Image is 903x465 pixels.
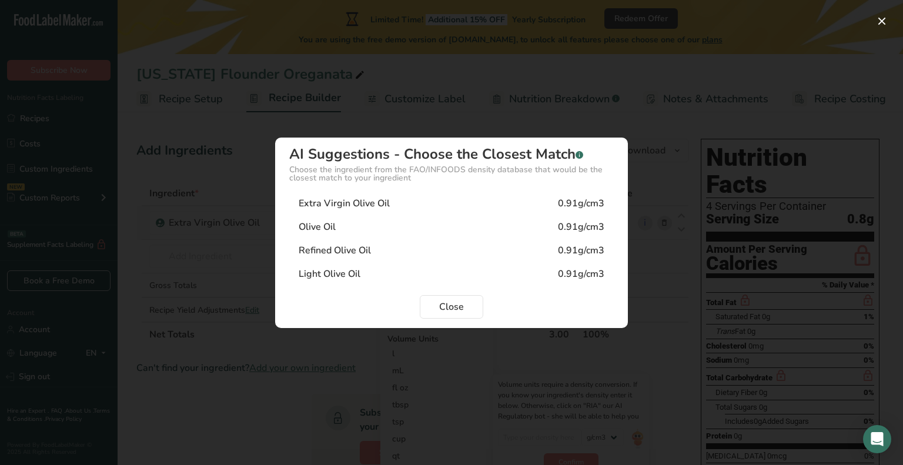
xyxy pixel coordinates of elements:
[439,300,464,314] span: Close
[299,220,336,234] div: Olive Oil
[299,267,360,281] div: Light Olive Oil
[299,243,371,257] div: Refined Olive Oil
[558,196,604,210] div: 0.91g/cm3
[299,196,390,210] div: Extra Virgin Olive Oil
[420,295,483,319] button: Close
[289,166,614,182] div: Choose the ingredient from the FAO/INFOODS density database that would be the closest match to yo...
[558,243,604,257] div: 0.91g/cm3
[289,147,614,161] div: AI Suggestions - Choose the Closest Match
[863,425,891,453] div: Open Intercom Messenger
[558,220,604,234] div: 0.91g/cm3
[558,267,604,281] div: 0.91g/cm3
